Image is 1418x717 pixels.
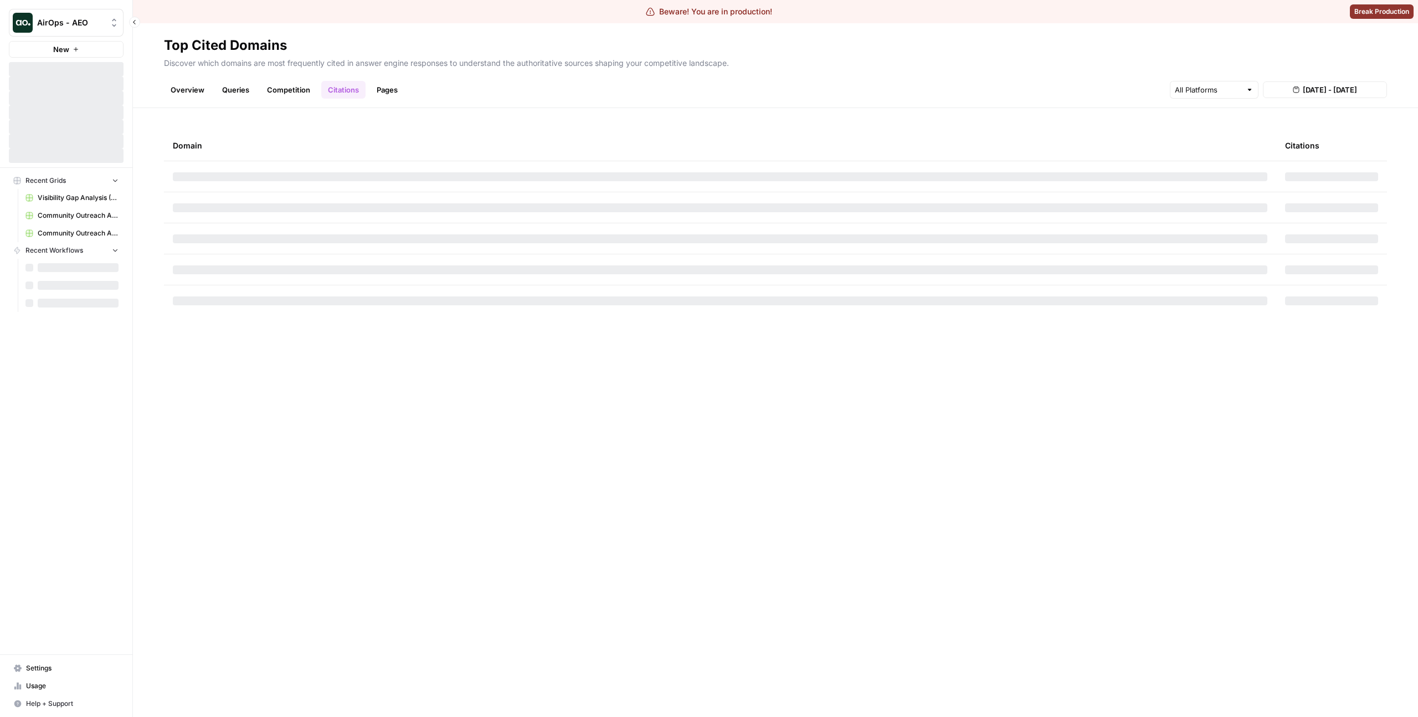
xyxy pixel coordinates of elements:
span: Community Outreach Analysis (2) [38,228,119,238]
span: AirOps - AEO [37,17,104,28]
span: Break Production [1354,7,1409,17]
a: Pages [370,81,404,99]
button: Recent Grids [9,172,124,189]
span: [DATE] - [DATE] [1303,84,1357,95]
button: Help + Support [9,695,124,713]
span: Usage [26,681,119,691]
img: AirOps - AEO Logo [13,13,33,33]
span: Community Outreach Analysis (3) [38,211,119,221]
span: Settings [26,663,119,673]
button: New [9,41,124,58]
span: Recent Grids [25,176,66,186]
span: Help + Support [26,699,119,709]
div: Citations [1285,130,1319,161]
div: Top Cited Domains [164,37,287,54]
input: All Platforms [1175,84,1241,95]
div: Beware! You are in production! [646,6,772,17]
span: Visibility Gap Analysis (27) [38,193,119,203]
button: Break Production [1350,4,1414,19]
a: Community Outreach Analysis (3) [20,207,124,224]
a: Usage [9,677,124,695]
span: New [53,44,69,55]
button: Workspace: AirOps - AEO [9,9,124,37]
p: Discover which domains are most frequently cited in answer engine responses to understand the aut... [164,54,1387,69]
a: Queries [215,81,256,99]
a: Competition [260,81,317,99]
button: [DATE] - [DATE] [1263,81,1387,98]
button: Recent Workflows [9,242,124,259]
a: Citations [321,81,366,99]
div: Domain [173,130,1267,161]
a: Community Outreach Analysis (2) [20,224,124,242]
span: Recent Workflows [25,245,83,255]
a: Overview [164,81,211,99]
a: Settings [9,659,124,677]
a: Visibility Gap Analysis (27) [20,189,124,207]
